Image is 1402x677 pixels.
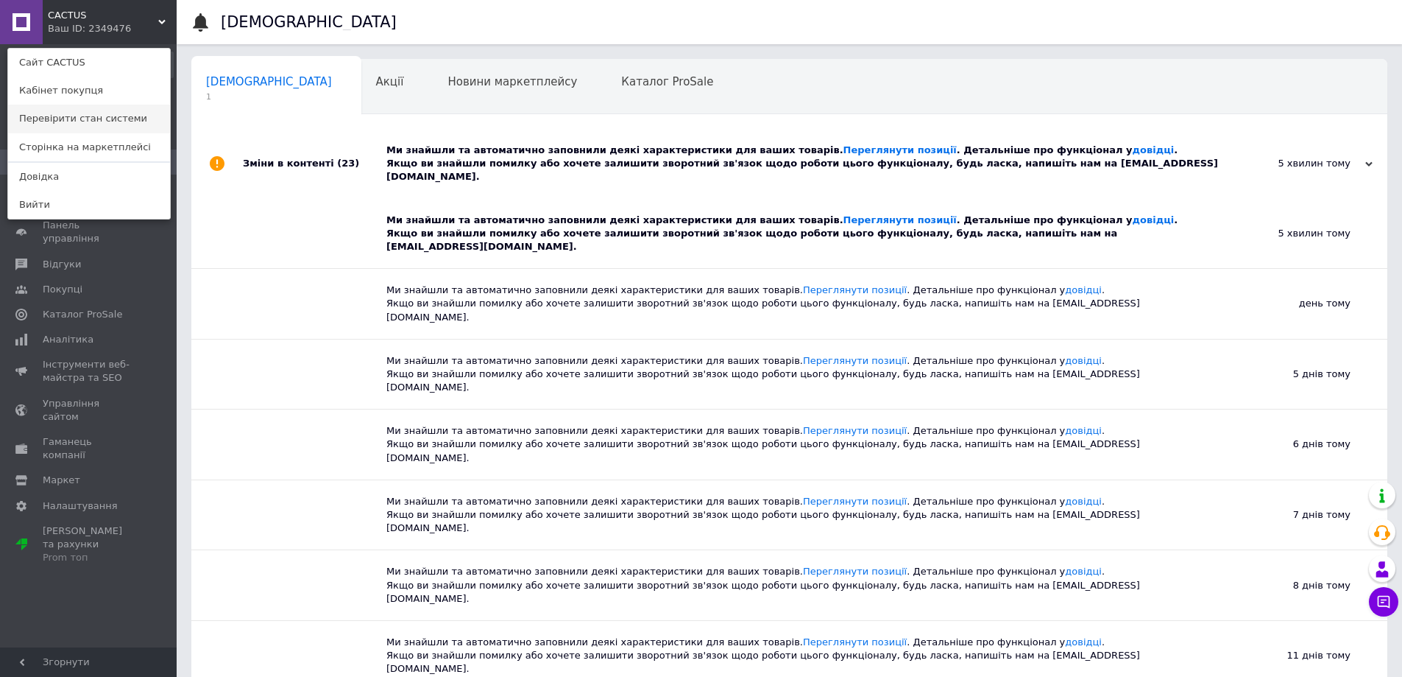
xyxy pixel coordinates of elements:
a: довідці [1065,636,1102,648]
div: Ми знайшли та автоматично заповнили деякі характеристики для ваших товарів. . Детальніше про функ... [386,636,1203,676]
div: Ми знайшли та автоматично заповнили деякі характеристики для ваших товарів. . Детальніше про функ... [386,424,1203,465]
span: Покупці [43,283,82,296]
span: 1 [206,91,332,102]
h1: [DEMOGRAPHIC_DATA] [221,13,397,31]
a: Довідка [8,163,170,191]
a: Переглянути позиції [803,636,907,648]
div: день тому [1203,269,1387,339]
span: Акції [376,75,404,88]
a: Сайт CACTUS [8,49,170,77]
a: довідці [1065,284,1102,295]
a: Переглянути позиції [843,214,957,225]
div: 8 днів тому [1203,550,1387,620]
a: Переглянути позиції [803,566,907,577]
div: Ми знайшли та автоматично заповнили деякі характеристики для ваших товарів. . Детальніше про функ... [386,214,1203,254]
a: Переглянути позиції [803,496,907,507]
a: Переглянути позиції [843,144,957,155]
div: Зміни в контенті [243,129,386,199]
div: Ми знайшли та автоматично заповнили деякі характеристики для ваших товарів. . Детальніше про функ... [386,284,1203,324]
a: довідці [1065,566,1102,577]
span: CACTUS [48,9,158,22]
a: довідці [1065,425,1102,436]
span: [PERSON_NAME] та рахунки [43,525,136,565]
span: Новини маркетплейсу [447,75,577,88]
span: Управління сайтом [43,397,136,424]
span: Відгуки [43,258,81,271]
a: Переглянути позиції [803,425,907,436]
span: Аналітика [43,333,93,346]
span: Панель управління [43,219,136,245]
a: Переглянути позиції [803,284,907,295]
span: Маркет [43,474,80,487]
span: Гаманець компанії [43,435,136,462]
span: (23) [337,158,359,169]
span: Інструменти веб-майстра та SEO [43,358,136,385]
a: довідці [1133,144,1175,155]
div: Ваш ID: 2349476 [48,22,110,35]
div: Ми знайшли та автоматично заповнили деякі характеристики для ваших товарів. . Детальніше про функ... [386,565,1203,606]
a: довідці [1065,496,1102,507]
a: довідці [1065,355,1102,366]
div: 5 хвилин тому [1225,157,1373,170]
span: [DEMOGRAPHIC_DATA] [206,75,332,88]
span: Налаштування [43,499,118,513]
div: Prom топ [43,551,136,564]
div: 5 хвилин тому [1203,199,1387,269]
a: Кабінет покупця [8,77,170,105]
a: Перевірити стан системи [8,105,170,133]
span: Каталог ProSale [621,75,713,88]
div: 6 днів тому [1203,410,1387,480]
div: 7 днів тому [1203,480,1387,550]
a: Вийти [8,191,170,219]
button: Чат з покупцем [1369,587,1398,617]
span: Каталог ProSale [43,308,122,321]
a: Сторінка на маркетплейсі [8,133,170,161]
div: Ми знайшли та автоматично заповнили деякі характеристики для ваших товарів. . Детальніше про функ... [386,495,1203,536]
div: 5 днів тому [1203,340,1387,410]
div: Ми знайшли та автоматично заповнили деякі характеристики для ваших товарів. . Детальніше про функ... [386,354,1203,395]
div: Ми знайшли та автоматично заповнили деякі характеристики для ваших товарів. . Детальніше про функ... [386,144,1225,184]
a: Переглянути позиції [803,355,907,366]
a: довідці [1133,214,1175,225]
